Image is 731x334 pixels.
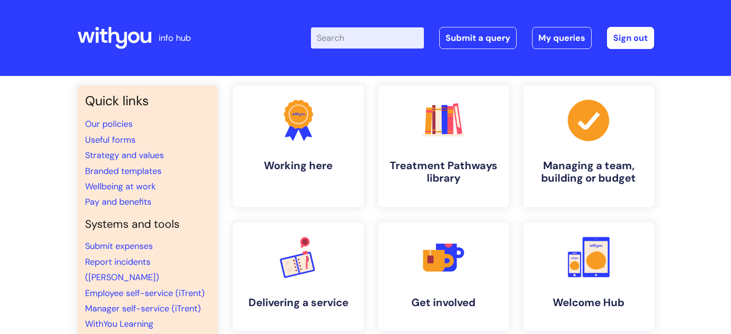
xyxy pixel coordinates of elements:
h4: Get involved [386,297,501,309]
a: Report incidents ([PERSON_NAME]) [85,256,159,283]
h4: Treatment Pathways library [386,160,501,185]
p: info hub [159,30,191,46]
input: Search [311,27,424,49]
a: WithYou Learning [85,318,153,330]
h4: Systems and tools [85,218,210,231]
a: Manager self-service (iTrent) [85,303,201,314]
a: Submit a query [439,27,517,49]
a: Useful forms [85,134,136,146]
a: My queries [532,27,592,49]
a: Our policies [85,118,133,130]
a: Delivering a service [233,223,364,331]
h4: Managing a team, building or budget [531,160,646,185]
a: Employee self-service (iTrent) [85,287,205,299]
a: Working here [233,86,364,207]
a: Welcome Hub [523,223,654,331]
h4: Delivering a service [241,297,356,309]
a: Get involved [378,223,509,331]
h4: Working here [241,160,356,172]
h3: Quick links [85,93,210,109]
a: Wellbeing at work [85,181,156,192]
div: | - [311,27,654,49]
a: Sign out [607,27,654,49]
a: Pay and benefits [85,196,151,208]
a: Managing a team, building or budget [523,86,654,207]
a: Strategy and values [85,149,164,161]
a: Treatment Pathways library [378,86,509,207]
a: Submit expenses [85,240,153,252]
a: Branded templates [85,165,161,177]
h4: Welcome Hub [531,297,646,309]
